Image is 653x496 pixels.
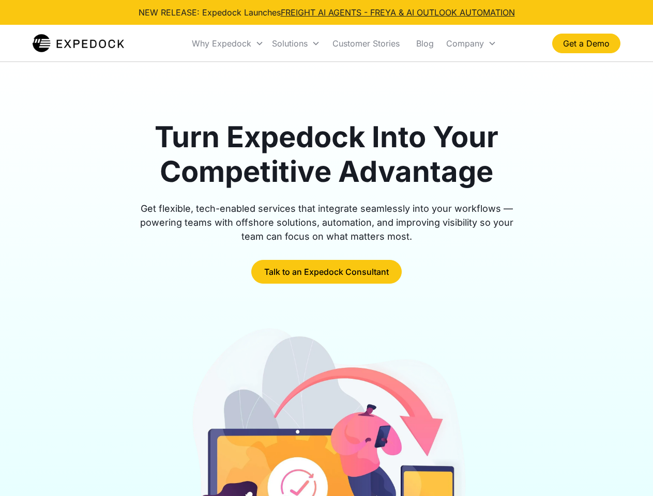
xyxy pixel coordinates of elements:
[552,34,620,53] a: Get a Demo
[408,26,442,61] a: Blog
[33,33,124,54] a: home
[324,26,408,61] a: Customer Stories
[268,26,324,61] div: Solutions
[192,38,251,49] div: Why Expedock
[188,26,268,61] div: Why Expedock
[139,6,515,19] div: NEW RELEASE: Expedock Launches
[251,260,402,284] a: Talk to an Expedock Consultant
[128,202,525,243] div: Get flexible, tech-enabled services that integrate seamlessly into your workflows — powering team...
[272,38,308,49] div: Solutions
[446,38,484,49] div: Company
[281,7,515,18] a: FREIGHT AI AGENTS - FREYA & AI OUTLOOK AUTOMATION
[33,33,124,54] img: Expedock Logo
[601,446,653,496] iframe: Chat Widget
[442,26,500,61] div: Company
[128,120,525,189] h1: Turn Expedock Into Your Competitive Advantage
